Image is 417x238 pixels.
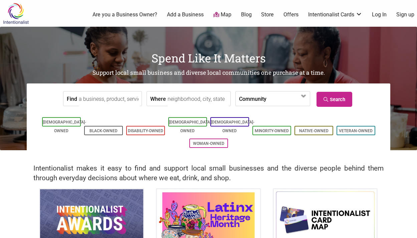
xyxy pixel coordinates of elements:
a: Are you a Business Owner? [92,11,157,18]
input: neighborhood, city, state [168,91,229,106]
a: Search [317,92,352,107]
a: Intentionalist Cards [308,11,362,18]
a: [DEMOGRAPHIC_DATA]-Owned [211,120,254,133]
label: Find [67,91,77,106]
label: Where [150,91,166,106]
label: Community [239,91,266,106]
input: a business, product, service [79,91,140,106]
a: [DEMOGRAPHIC_DATA]-Owned [43,120,86,133]
a: Minority-Owned [255,129,289,133]
a: Woman-Owned [193,141,224,146]
a: [DEMOGRAPHIC_DATA]-Owned [169,120,212,133]
a: Native-Owned [299,129,329,133]
a: Sign up [396,11,414,18]
a: Add a Business [167,11,204,18]
a: Blog [241,11,252,18]
a: Store [261,11,274,18]
a: Veteran-Owned [339,129,373,133]
h2: Intentionalist makes it easy to find and support local small businesses and the diverse people be... [33,164,384,183]
a: Disability-Owned [128,129,163,133]
a: Black-Owned [89,129,118,133]
a: Map [213,11,231,19]
a: Log In [372,11,387,18]
a: Offers [283,11,298,18]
